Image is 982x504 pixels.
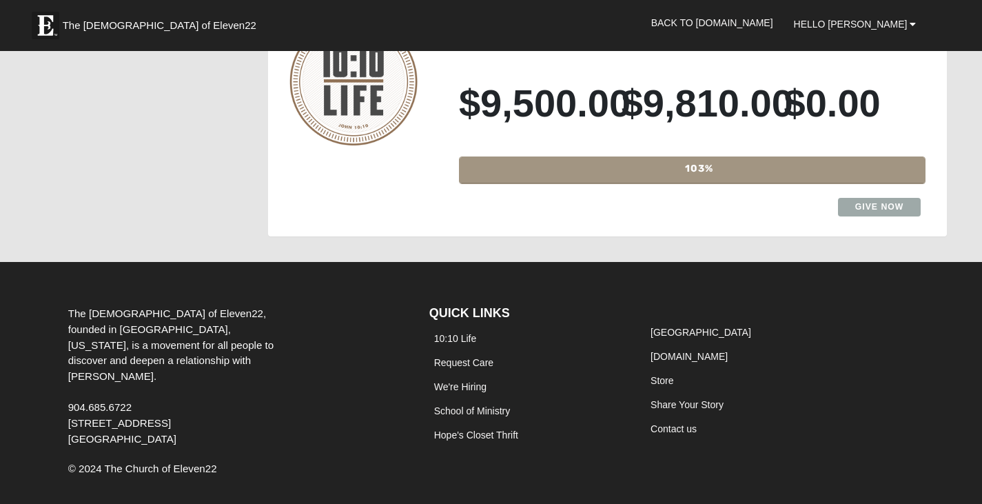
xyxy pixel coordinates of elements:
[651,351,728,362] a: [DOMAIN_NAME]
[58,306,298,447] div: The [DEMOGRAPHIC_DATA] of Eleven22, founded in [GEOGRAPHIC_DATA], [US_STATE], is a movement for a...
[651,375,673,386] a: Store
[429,306,625,321] h4: QUICK LINKS
[434,357,493,368] a: Request Care
[651,399,724,410] a: Share Your Story
[434,333,477,344] a: 10:10 Life
[68,463,217,474] span: © 2024 The Church of Eleven22
[838,198,921,216] a: Give Now
[25,5,300,39] a: The [DEMOGRAPHIC_DATA] of Eleven22
[68,433,176,445] span: [GEOGRAPHIC_DATA]
[651,423,697,434] a: Contact us
[794,19,908,30] span: Hello [PERSON_NAME]
[434,430,518,441] a: Hope's Closet Thrift
[641,6,784,40] a: Back to [DOMAIN_NAME]
[32,12,59,39] img: Eleven22 logo
[460,157,939,183] div: 103%
[622,80,764,126] h3: $9,810.00
[63,19,256,32] span: The [DEMOGRAPHIC_DATA] of Eleven22
[434,405,510,416] a: School of Ministry
[651,327,751,338] a: [GEOGRAPHIC_DATA]
[784,80,926,126] h3: $0.00
[289,18,418,145] img: 10-10-Life-logo-round-no-scripture.png
[459,80,601,126] h3: $9,500.00
[784,7,927,41] a: Hello [PERSON_NAME]
[434,381,487,392] a: We're Hiring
